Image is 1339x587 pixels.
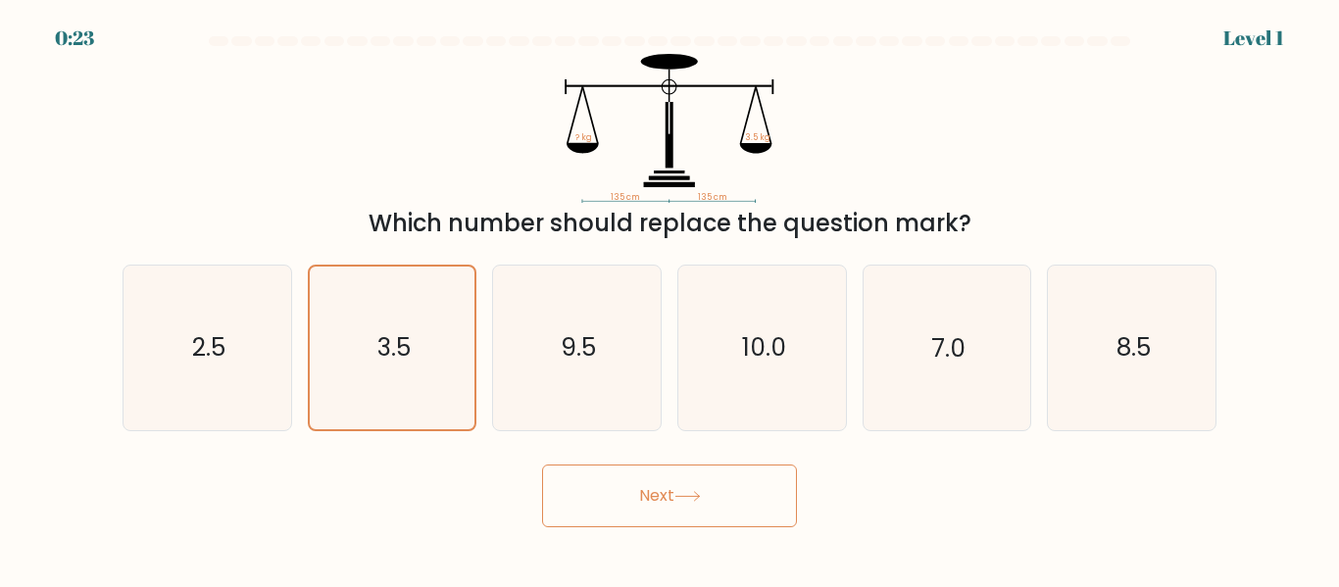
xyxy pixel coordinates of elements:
tspan: 3.5 kg [745,131,770,143]
text: 3.5 [377,330,411,365]
text: 9.5 [561,331,596,366]
button: Next [542,465,797,527]
text: 7.0 [931,331,966,366]
tspan: 135 cm [611,191,640,203]
div: 0:23 [55,24,94,53]
div: Level 1 [1223,24,1284,53]
tspan: ? kg [575,131,592,143]
text: 10.0 [741,331,785,366]
text: 2.5 [192,331,225,366]
text: 8.5 [1116,331,1151,366]
div: Which number should replace the question mark? [134,206,1205,241]
tspan: 135 cm [698,191,727,203]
